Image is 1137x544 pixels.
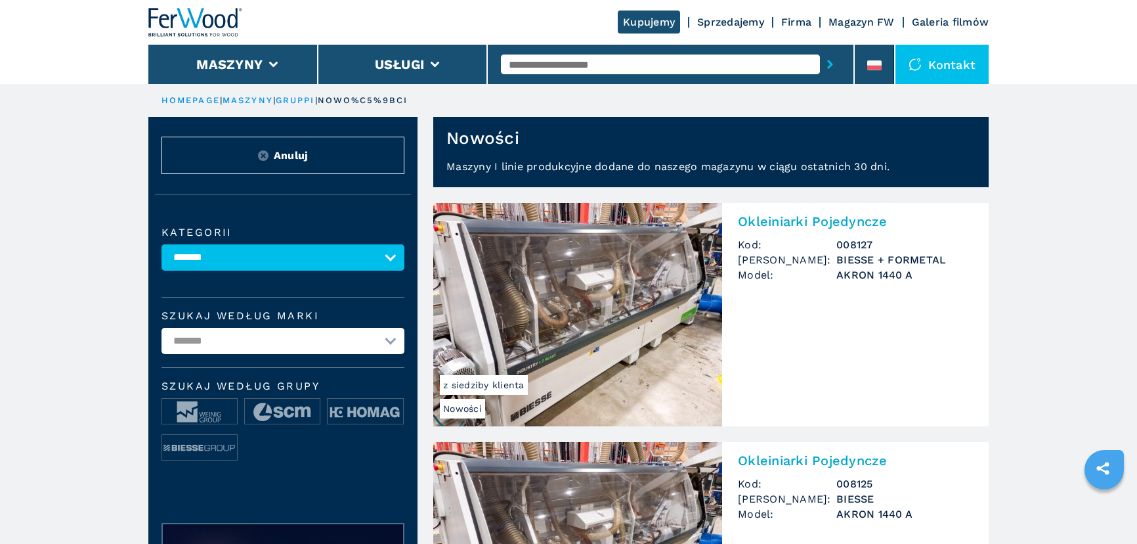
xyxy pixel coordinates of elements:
span: | [220,95,223,105]
label: kategorii [161,227,404,238]
a: Firma [781,16,811,28]
div: Kontakt [895,45,989,84]
img: image [245,399,320,425]
iframe: Chat [1081,485,1127,534]
button: submit-button [820,49,840,79]
img: image [162,399,237,425]
span: Kod: [738,476,836,491]
h3: AKRON 1440 A [836,507,973,522]
h3: 008125 [836,476,973,491]
p: Maszyny I linie produkcyjne dodane do naszego magazynu w ciągu ostatnich 30 dni. [433,159,989,187]
a: Magazyn FW [828,16,895,28]
img: Ferwood [148,8,243,37]
a: gruppi [276,95,315,105]
p: nowo%C5%9Bci [318,95,408,106]
img: Reset [258,150,268,161]
span: [PERSON_NAME]: [738,491,836,507]
span: Model: [738,507,836,522]
img: Okleiniarki Pojedyncze BIESSE + FORMETAL AKRON 1440 A [433,203,722,426]
button: ResetAnuluj [161,137,404,174]
label: Szukaj według marki [161,311,404,321]
a: Okleiniarki Pojedyncze BIESSE + FORMETAL AKRON 1440 ANowościz siedziby klientaOkleiniarki Pojedyn... [433,203,989,426]
h2: Okleiniarki Pojedyncze [738,214,973,229]
h3: AKRON 1440 A [836,267,973,283]
span: Nowości [440,399,485,419]
span: Szukaj według grupy [161,381,404,392]
button: Usługi [375,57,425,72]
span: Anuluj [274,148,309,163]
h1: Nowości [446,127,519,148]
h2: Okleiniarki Pojedyncze [738,453,973,468]
span: Model: [738,267,836,283]
a: HOMEPAGE [161,95,220,105]
span: z siedziby klienta [440,375,528,395]
h3: BIESSE + FORMETAL [836,252,973,267]
a: sharethis [1086,452,1119,485]
span: Kod: [738,237,836,252]
a: Galeria filmów [912,16,989,28]
a: maszyny [223,95,273,105]
img: image [328,399,402,425]
span: | [315,95,318,105]
span: [PERSON_NAME]: [738,252,836,267]
h3: BIESSE [836,491,973,507]
a: Kupujemy [618,11,680,34]
h3: 008127 [836,237,973,252]
img: Kontakt [909,58,922,71]
span: | [273,95,276,105]
img: image [162,435,237,461]
a: Sprzedajemy [697,16,764,28]
button: Maszyny [196,57,263,72]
